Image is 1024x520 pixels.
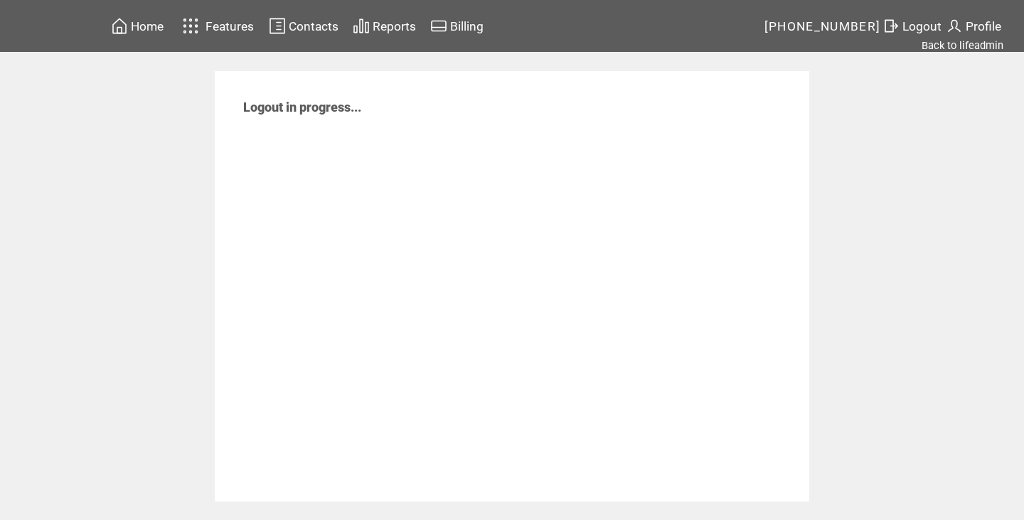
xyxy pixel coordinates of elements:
img: profile.svg [946,17,963,35]
span: Profile [966,19,1001,33]
span: Features [206,19,254,33]
span: [PHONE_NUMBER] [764,19,881,33]
img: chart.svg [353,17,370,35]
span: Billing [450,19,484,33]
img: exit.svg [882,17,900,35]
a: Features [176,12,257,40]
img: contacts.svg [269,17,286,35]
span: Contacts [289,19,338,33]
img: creidtcard.svg [430,17,447,35]
span: Reports [373,19,416,33]
a: Contacts [267,15,341,37]
a: Back to lifeadmin [922,39,1003,52]
img: home.svg [111,17,128,35]
span: Logout in progress... [243,100,361,115]
img: features.svg [178,14,203,38]
a: Home [109,15,166,37]
a: Profile [944,15,1003,37]
span: Home [131,19,164,33]
span: Logout [902,19,942,33]
a: Billing [428,15,486,37]
a: Logout [880,15,944,37]
a: Reports [351,15,418,37]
